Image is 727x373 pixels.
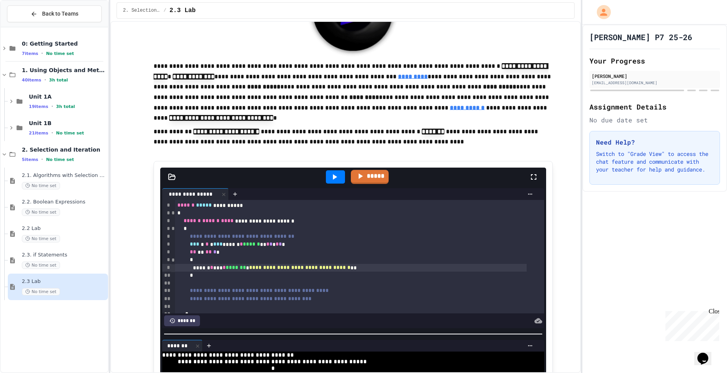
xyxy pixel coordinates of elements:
[22,209,60,216] span: No time set
[22,225,106,232] span: 2.2 Lab
[41,50,43,57] span: •
[694,342,719,365] iframe: chat widget
[49,78,68,83] span: 3h total
[589,3,613,21] div: My Account
[592,72,718,80] div: [PERSON_NAME]
[22,252,106,258] span: 2.3. if Statements
[589,32,692,42] h1: [PERSON_NAME] P7 25-26
[662,308,719,341] iframe: chat widget
[22,40,106,47] span: 0: Getting Started
[29,131,48,136] span: 21 items
[123,7,161,14] span: 2. Selection and Iteration
[589,55,720,66] h2: Your Progress
[596,150,713,173] p: Switch to "Grade View" to access the chat feature and communicate with your teacher for help and ...
[596,138,713,147] h3: Need Help?
[22,288,60,295] span: No time set
[44,77,46,83] span: •
[7,5,102,22] button: Back to Teams
[22,182,60,189] span: No time set
[29,120,106,127] span: Unit 1B
[51,103,53,110] span: •
[22,262,60,269] span: No time set
[592,80,718,86] div: [EMAIL_ADDRESS][DOMAIN_NAME]
[22,172,106,179] span: 2.1. Algorithms with Selection and Repetition
[589,115,720,125] div: No due date set
[170,6,196,15] span: 2.3 Lab
[164,7,166,14] span: /
[22,51,38,56] span: 7 items
[22,199,106,205] span: 2.2. Boolean Expressions
[22,146,106,153] span: 2. Selection and Iteration
[22,278,106,285] span: 2.3 Lab
[29,104,48,109] span: 19 items
[56,131,84,136] span: No time set
[22,78,41,83] span: 40 items
[22,235,60,242] span: No time set
[29,93,106,100] span: Unit 1A
[22,67,106,74] span: 1. Using Objects and Methods
[589,101,720,112] h2: Assignment Details
[3,3,54,49] div: Chat with us now!Close
[46,157,74,162] span: No time set
[46,51,74,56] span: No time set
[56,104,75,109] span: 3h total
[22,157,38,162] span: 5 items
[51,130,53,136] span: •
[42,10,78,18] span: Back to Teams
[41,156,43,163] span: •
